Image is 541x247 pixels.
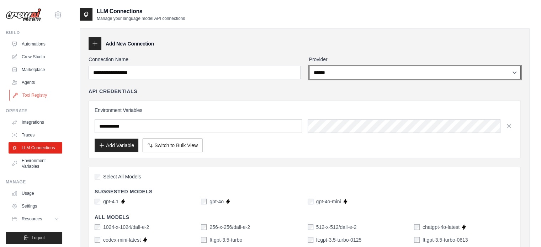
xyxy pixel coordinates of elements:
[154,142,198,149] span: Switch to Bulk View
[95,224,100,230] input: 1024-x-1024/dall-e-2
[9,142,62,154] a: LLM Connections
[89,88,137,95] h4: API Credentials
[414,224,420,230] input: chatgpt-4o-latest
[308,224,313,230] input: 512-x-512/dall-e-2
[95,188,515,195] h4: Suggested Models
[209,224,250,231] label: 256-x-256/dall-e-2
[103,198,119,205] label: gpt-4.1
[89,56,301,63] label: Connection Name
[95,214,515,221] h4: All Models
[9,77,62,88] a: Agents
[9,200,62,212] a: Settings
[103,224,149,231] label: 1024-x-1024/dall-e-2
[6,108,62,114] div: Operate
[9,38,62,50] a: Automations
[9,129,62,141] a: Traces
[95,174,100,179] input: Select All Models
[103,236,141,243] label: codex-mini-latest
[201,237,207,243] input: ft:gpt-3.5-turbo
[95,199,100,204] input: gpt-4.1
[308,237,313,243] input: ft:gpt-3.5-turbo-0125
[423,224,460,231] label: chatgpt-4o-latest
[423,236,468,243] label: ft:gpt-3.5-turbo-0613
[316,198,341,205] label: gpt-4o-mini
[6,30,62,36] div: Build
[95,237,100,243] input: codex-mini-latest
[201,224,207,230] input: 256-x-256/dall-e-2
[308,199,313,204] input: gpt-4o-mini
[6,8,41,22] img: Logo
[9,213,62,225] button: Resources
[95,139,138,152] button: Add Variable
[9,90,63,101] a: Tool Registry
[9,64,62,75] a: Marketplace
[95,107,515,114] h3: Environment Variables
[9,188,62,199] a: Usage
[316,236,362,243] label: ft:gpt-3.5-turbo-0125
[209,198,224,205] label: gpt-4o
[201,199,207,204] input: gpt-4o
[143,139,202,152] button: Switch to Bulk View
[106,40,154,47] h3: Add New Connection
[309,56,521,63] label: Provider
[9,117,62,128] a: Integrations
[103,173,141,180] span: Select All Models
[414,237,420,243] input: ft:gpt-3.5-turbo-0613
[9,155,62,172] a: Environment Variables
[6,179,62,185] div: Manage
[22,216,42,222] span: Resources
[9,51,62,63] a: Crew Studio
[97,16,185,21] p: Manage your language model API connections
[6,232,62,244] button: Logout
[209,236,242,243] label: ft:gpt-3.5-turbo
[316,224,357,231] label: 512-x-512/dall-e-2
[32,235,45,241] span: Logout
[97,7,185,16] h2: LLM Connections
